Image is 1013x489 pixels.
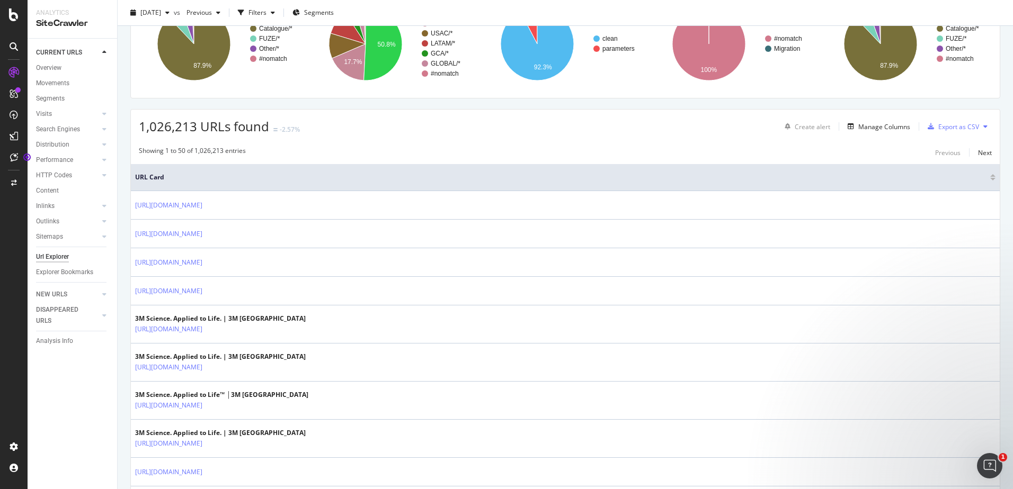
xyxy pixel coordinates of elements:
a: Segments [36,93,110,104]
div: CURRENT URLS [36,47,82,58]
div: Outlinks [36,216,59,227]
a: Search Engines [36,124,99,135]
text: 92.3% [534,64,552,71]
div: Overview [36,62,61,74]
div: Performance [36,155,73,166]
img: Equal [273,128,278,131]
div: Sitemaps [36,231,63,242]
text: GCA/* [431,50,449,57]
div: Export as CSV [938,122,979,131]
a: Inlinks [36,201,99,212]
span: vs [174,8,182,17]
div: 3M Science. Applied to Life. | 3M [GEOGRAPHIC_DATA] [135,352,306,361]
text: clean [602,35,618,42]
a: Explorer Bookmarks [36,267,110,278]
div: HTTP Codes [36,170,72,181]
text: 100% [701,66,717,74]
div: Filters [248,8,266,17]
div: Url Explorer [36,251,69,262]
a: Url Explorer [36,251,110,262]
span: 1,026,213 URLs found [139,117,269,135]
div: Content [36,185,59,196]
button: Previous [935,146,961,159]
text: USAC/* [431,30,453,37]
div: Manage Columns [858,122,910,131]
text: 87.9% [880,62,898,69]
a: [URL][DOMAIN_NAME] [135,324,202,334]
div: 3M Science. Applied to Life. | 3M [GEOGRAPHIC_DATA] [135,314,306,323]
div: -2.57% [280,125,300,134]
text: #nomatch [431,70,459,77]
text: 87.9% [193,62,211,69]
text: #nomatch [946,55,974,62]
button: Previous [182,4,225,21]
button: Manage Columns [843,120,910,133]
text: Other/* [946,45,966,52]
a: [URL][DOMAIN_NAME] [135,467,202,477]
div: SiteCrawler [36,17,109,30]
div: Search Engines [36,124,80,135]
div: Explorer Bookmarks [36,267,93,278]
a: Sitemaps [36,231,99,242]
div: Previous [935,148,961,157]
a: Content [36,185,110,196]
text: GLOBAL/* [431,60,460,67]
button: Export as CSV [923,118,979,135]
a: Analysis Info [36,336,110,347]
text: parameters [602,45,635,52]
a: [URL][DOMAIN_NAME] [135,362,202,373]
text: FUZE/* [259,35,280,42]
text: LATAM/* [431,40,456,47]
span: 2025 Aug. 17th [140,8,161,17]
div: Showing 1 to 50 of 1,026,213 entries [139,146,246,159]
text: #nomatch [259,55,287,62]
text: Other/* [259,45,279,52]
div: Analytics [36,8,109,17]
button: Segments [288,4,338,21]
a: Visits [36,108,99,120]
a: [URL][DOMAIN_NAME] [135,438,202,449]
div: Tooltip anchor [22,152,32,162]
a: Outlinks [36,216,99,227]
a: [URL][DOMAIN_NAME] [135,229,202,239]
div: Visits [36,108,52,120]
text: Catalogue/* [259,25,292,32]
div: Segments [36,93,65,104]
text: #nomatch [774,35,802,42]
div: Distribution [36,139,69,150]
div: DISAPPEARED URLS [36,304,90,327]
a: Overview [36,62,110,74]
a: Performance [36,155,99,166]
a: Distribution [36,139,99,150]
button: [DATE] [126,4,174,21]
a: [URL][DOMAIN_NAME] [135,286,202,296]
div: 3M Science. Applied to Life™ │3M [GEOGRAPHIC_DATA] [135,390,308,400]
text: 50.8% [378,41,396,48]
div: Inlinks [36,201,55,212]
div: Create alert [795,122,830,131]
a: Movements [36,78,110,89]
text: Catalogue/* [946,25,979,32]
a: HTTP Codes [36,170,99,181]
a: [URL][DOMAIN_NAME] [135,257,202,268]
div: Movements [36,78,69,89]
a: CURRENT URLS [36,47,99,58]
a: [URL][DOMAIN_NAME] [135,400,202,411]
iframe: Intercom live chat [977,453,1002,478]
button: Create alert [780,118,830,135]
text: 17.7% [344,58,362,66]
a: [URL][DOMAIN_NAME] [135,200,202,211]
text: ASIA/* [431,20,450,27]
a: DISAPPEARED URLS [36,304,99,327]
div: Analysis Info [36,336,73,347]
div: Next [978,148,992,157]
span: URL Card [135,173,988,182]
span: 1 [999,453,1007,461]
div: 3M Science. Applied to Life. | 3M [GEOGRAPHIC_DATA] [135,428,306,438]
div: NEW URLS [36,289,67,300]
a: NEW URLS [36,289,99,300]
button: Next [978,146,992,159]
span: Previous [182,8,212,17]
text: Migration [774,45,800,52]
button: Filters [234,4,279,21]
